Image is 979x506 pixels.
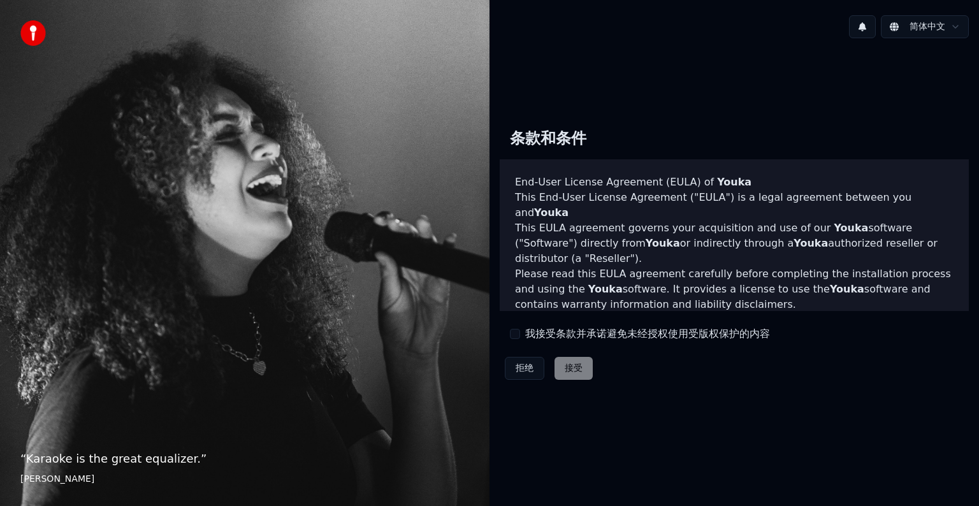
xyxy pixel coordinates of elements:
[505,357,544,380] button: 拒绝
[515,190,954,220] p: This End-User License Agreement ("EULA") is a legal agreement between you and
[717,176,751,188] span: Youka
[830,283,864,295] span: Youka
[834,222,868,234] span: Youka
[500,119,597,159] div: 条款和条件
[20,20,46,46] img: youka
[588,283,623,295] span: Youka
[20,473,469,486] footer: [PERSON_NAME]
[525,326,770,342] label: 我接受条款并承诺避免未经授权使用受版权保护的内容
[534,206,569,219] span: Youka
[515,266,954,312] p: Please read this EULA agreement carefully before completing the installation process and using th...
[20,450,469,468] p: “ Karaoke is the great equalizer. ”
[794,237,828,249] span: Youka
[515,175,954,190] h3: End-User License Agreement (EULA) of
[646,237,680,249] span: Youka
[515,220,954,266] p: This EULA agreement governs your acquisition and use of our software ("Software") directly from o...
